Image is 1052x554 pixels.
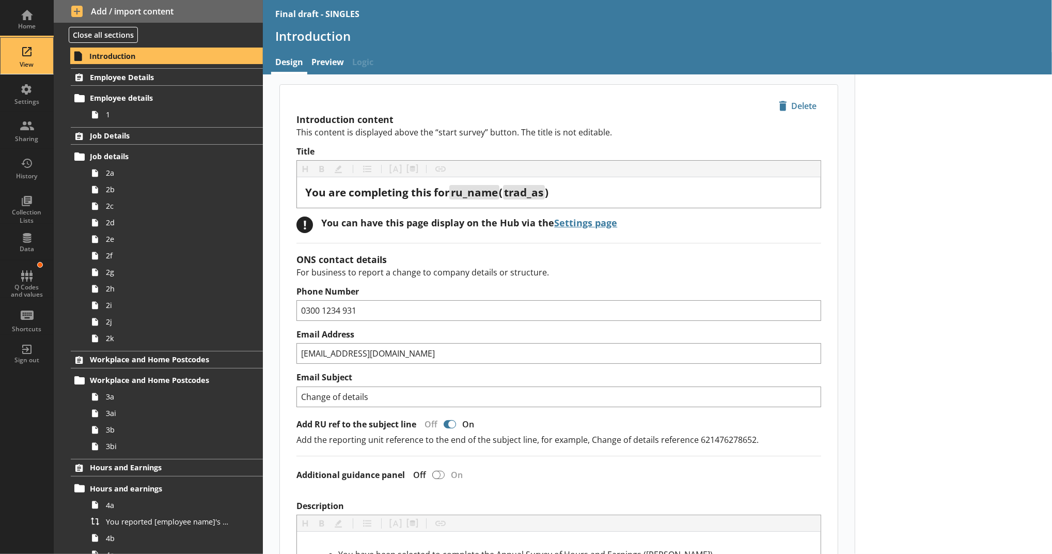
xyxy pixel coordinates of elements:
[87,106,263,123] a: 1
[275,28,1040,44] h1: Introduction
[106,517,232,527] span: You reported [employee name]'s pay period that included [Reference Date] to be [Untitled answer]....
[106,267,232,277] span: 2g
[296,501,821,512] label: Description
[70,48,263,64] a: Introduction
[9,356,45,364] div: Sign out
[75,372,263,455] li: Workplace and Home Postcodes3a3ai3b3bi
[106,234,232,244] span: 2e
[90,72,228,82] span: Employee Details
[9,325,45,333] div: Shortcuts
[106,333,232,343] span: 2k
[9,98,45,106] div: Settings
[54,351,263,455] li: Workplace and Home PostcodesWorkplace and Home Postcodes3a3ai3b3bi
[504,185,543,199] span: trad_as
[89,51,228,61] span: Introduction
[87,530,263,546] a: 4b
[106,317,232,327] span: 2j
[106,408,232,418] span: 3ai
[296,113,821,126] h2: Introduction content
[9,172,45,180] div: History
[9,22,45,30] div: Home
[87,198,263,214] a: 2c
[87,330,263,347] a: 2k
[275,8,359,20] div: Final draft - SINGLES
[106,425,232,435] span: 3b
[106,284,232,294] span: 2h
[296,419,416,430] label: Add RU ref to the subject line
[87,297,263,314] a: 2i
[416,419,442,430] div: Off
[90,131,228,141] span: Job Details
[87,389,263,405] a: 3a
[296,470,405,481] label: Additional guidance panel
[348,52,378,74] span: Logic
[87,497,263,513] a: 4a
[447,469,471,481] div: On
[54,127,263,347] li: Job DetailsJob details2a2b2c2d2e2f2g2h2i2j2k
[9,208,45,224] div: Collection Lists
[305,185,449,199] span: You are completing this for
[106,533,232,543] span: 4b
[87,422,263,438] a: 3b
[71,6,246,17] span: Add / import content
[296,267,821,278] p: For business to report a change to company details or structure.
[71,459,263,476] a: Hours and Earnings
[305,186,812,199] div: Title
[87,438,263,455] a: 3bi
[9,135,45,143] div: Sharing
[554,217,617,229] a: Settings page
[87,513,263,530] a: You reported [employee name]'s pay period that included [Reference Date] to be [Untitled answer]....
[499,185,503,199] span: (
[106,110,232,119] span: 1
[71,127,263,145] a: Job Details
[87,231,263,248] a: 2e
[87,214,263,231] a: 2d
[296,217,313,233] div: !
[71,148,263,165] a: Job details
[87,181,263,198] a: 2b
[9,60,45,69] div: View
[296,127,821,138] p: This content is displayed above the “start survey” button. The title is not editable.
[296,372,821,383] label: Email Subject
[307,52,348,74] a: Preview
[106,441,232,451] span: 3bi
[75,90,263,123] li: Employee details1
[9,245,45,253] div: Data
[75,148,263,347] li: Job details2a2b2c2d2e2f2g2h2i2j2k
[71,480,263,497] a: Hours and earnings
[90,93,228,103] span: Employee details
[87,314,263,330] a: 2j
[90,375,228,385] span: Workplace and Home Postcodes
[87,165,263,181] a: 2a
[106,168,232,178] span: 2a
[90,355,228,364] span: Workplace and Home Postcodes
[87,264,263,281] a: 2g
[106,251,232,260] span: 2f
[296,253,821,266] h2: ONS contact details
[87,248,263,264] a: 2f
[106,500,232,510] span: 4a
[451,185,498,199] span: ru_name
[106,184,232,194] span: 2b
[106,201,232,211] span: 2c
[87,281,263,297] a: 2h
[9,284,45,299] div: Q Codes and values
[90,484,228,494] span: Hours and earnings
[405,469,430,481] div: Off
[106,392,232,402] span: 3a
[321,217,617,229] div: You can have this page display on the Hub via the
[775,98,821,114] span: Delete
[54,68,263,122] li: Employee DetailsEmployee details1
[296,329,821,340] label: Email Address
[296,286,821,297] label: Phone Number
[90,151,228,161] span: Job details
[71,351,263,368] a: Workplace and Home Postcodes
[69,27,138,43] button: Close all sections
[296,146,821,157] label: Title
[71,372,263,389] a: Workplace and Home Postcodes
[296,434,821,445] p: Add the reporting unit reference to the end of the subject line, for example, Change of details r...
[71,90,263,106] a: Employee details
[458,419,482,430] div: On
[545,185,548,199] span: )
[106,218,232,227] span: 2d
